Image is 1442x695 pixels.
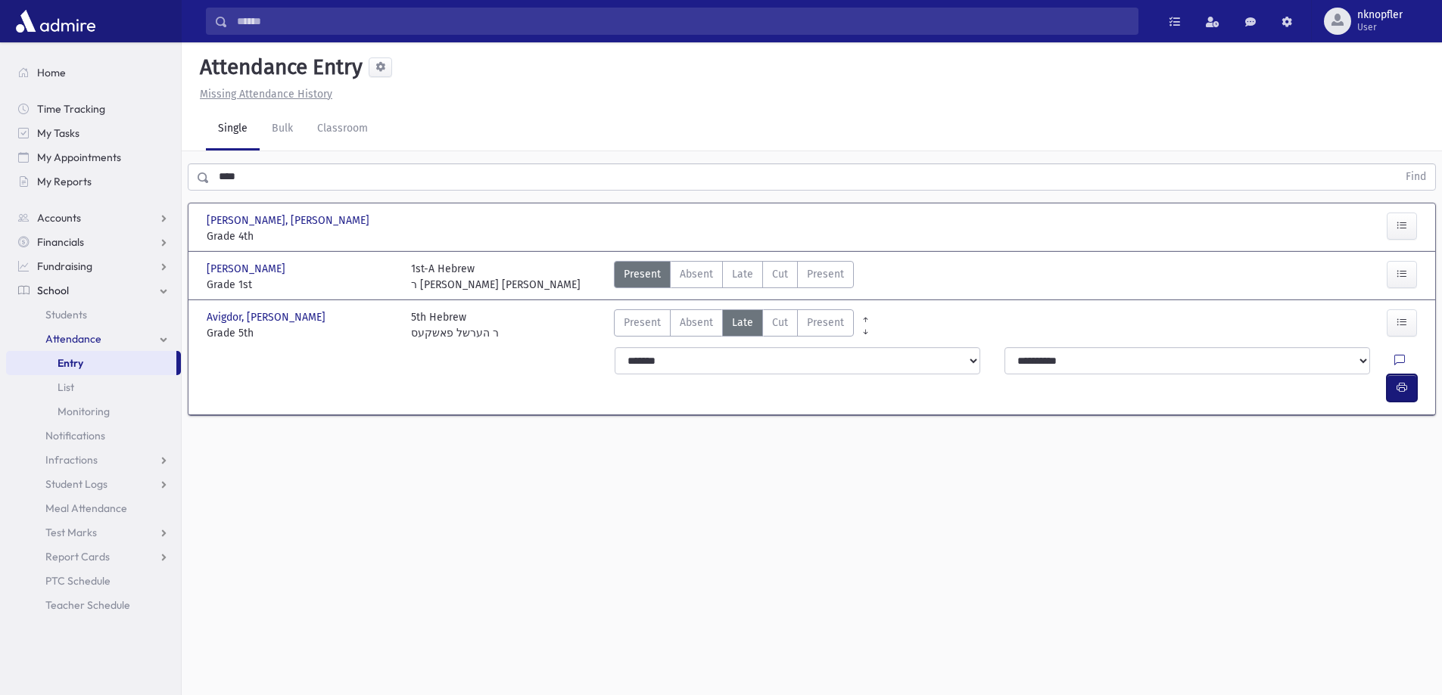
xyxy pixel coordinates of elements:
h5: Attendance Entry [194,54,363,80]
a: Entry [6,351,176,375]
span: Students [45,308,87,321]
span: Present [624,266,661,282]
span: [PERSON_NAME], [PERSON_NAME] [207,213,372,228]
span: Absent [680,266,713,282]
span: Fundraising [37,259,92,273]
a: Financials [6,230,181,254]
a: Test Marks [6,520,181,545]
span: Report Cards [45,550,110,563]
span: Entry [58,356,83,370]
a: Time Tracking [6,97,181,121]
span: Accounts [37,211,81,225]
a: Report Cards [6,545,181,569]
button: Find [1397,164,1435,190]
div: 5th Hebrew ר הערשל פאשקעס [411,309,499,341]
span: My Tasks [37,126,79,140]
span: Student Logs [45,477,107,491]
a: PTC Schedule [6,569,181,593]
a: Notifications [6,424,181,448]
a: Single [206,108,260,150]
span: School [37,284,69,297]
a: List [6,375,181,399]
span: [PERSON_NAME] [207,261,288,277]
span: Grade 5th [207,325,396,341]
span: Grade 4th [207,228,396,244]
u: Missing Attendance History [200,88,332,101]
span: Infractions [45,453,98,467]
a: Teacher Schedule [6,593,181,617]
span: Time Tracking [37,102,105,116]
a: Infractions [6,448,181,472]
a: Meal Attendance [6,496,181,520]
a: Fundraising [6,254,181,278]
input: Search [228,8,1138,35]
span: Cut [772,266,788,282]
span: Avigdor, [PERSON_NAME] [207,309,329,325]
span: Notifications [45,429,105,442]
a: Bulk [260,108,305,150]
a: My Appointments [6,145,181,169]
span: Present [807,266,844,282]
span: Present [807,315,844,330]
a: Accounts [6,206,181,230]
a: Student Logs [6,472,181,496]
a: Missing Attendance History [194,88,332,101]
a: Home [6,61,181,85]
a: My Reports [6,169,181,194]
div: AttTypes [614,309,854,341]
span: Present [624,315,661,330]
a: Attendance [6,327,181,351]
span: My Reports [37,175,92,188]
span: Meal Attendance [45,501,127,515]
span: My Appointments [37,150,121,164]
span: Late [732,266,753,282]
div: 1st-A Hebrew ר [PERSON_NAME] [PERSON_NAME] [411,261,581,293]
span: PTC Schedule [45,574,111,588]
span: Monitoring [58,405,110,418]
span: Cut [772,315,788,330]
a: Students [6,303,181,327]
a: Classroom [305,108,380,150]
div: AttTypes [614,261,854,293]
span: List [58,380,74,394]
a: My Tasks [6,121,181,145]
span: Financials [37,235,84,249]
span: Attendance [45,332,101,346]
span: Grade 1st [207,277,396,293]
span: Late [732,315,753,330]
span: Absent [680,315,713,330]
a: School [6,278,181,303]
span: Home [37,66,66,79]
a: Monitoring [6,399,181,424]
span: User [1357,21,1403,33]
span: nknopfler [1357,9,1403,21]
span: Teacher Schedule [45,598,130,612]
img: AdmirePro [12,6,99,36]
span: Test Marks [45,526,97,539]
